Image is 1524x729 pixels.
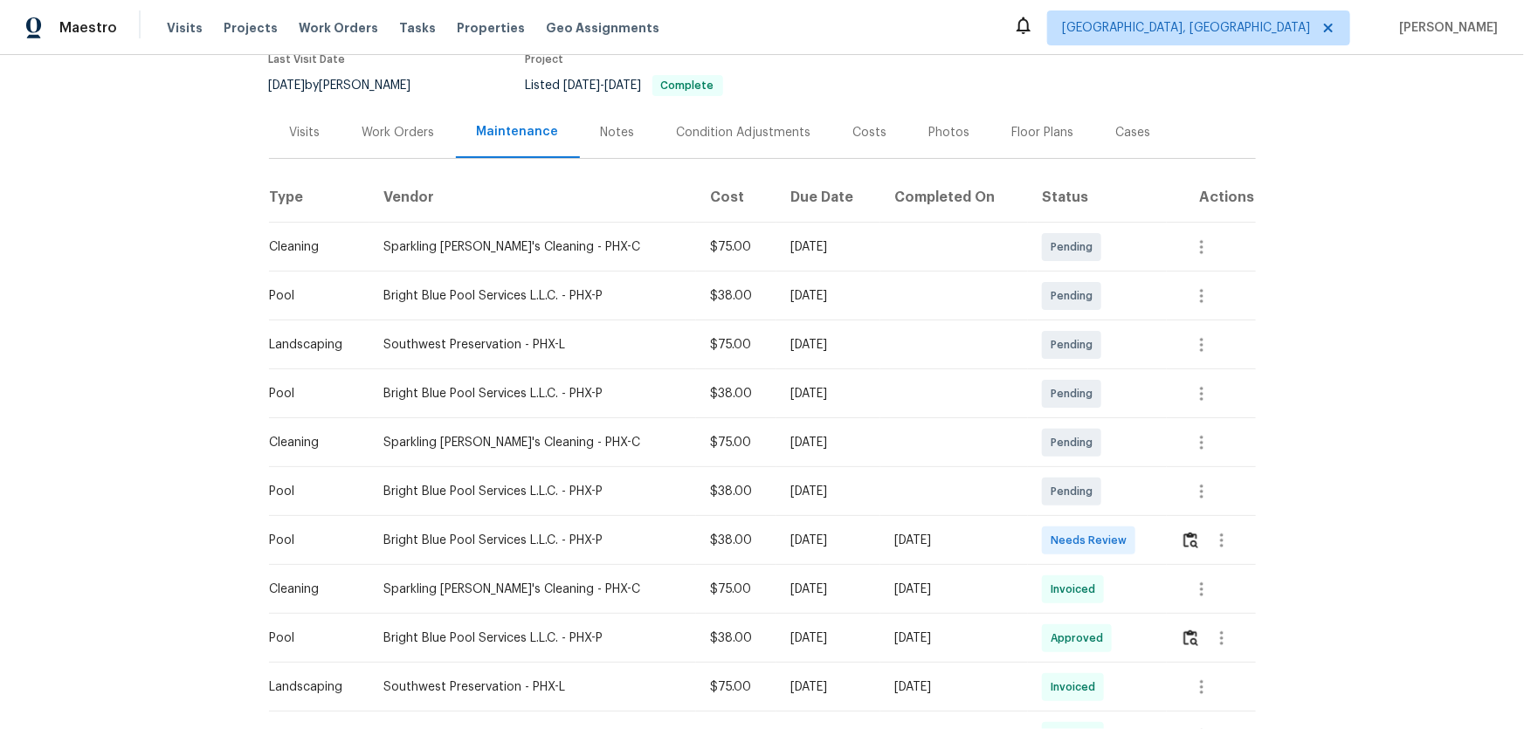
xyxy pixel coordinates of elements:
div: $38.00 [710,483,762,500]
button: Review Icon [1181,519,1201,561]
div: [DATE] [790,629,866,647]
div: $75.00 [710,581,762,598]
div: $75.00 [710,238,762,256]
th: Status [1028,174,1167,223]
span: Pending [1051,483,1100,500]
div: Landscaping [270,336,356,354]
span: Properties [457,19,525,37]
span: Invoiced [1051,678,1102,696]
span: Listed [526,79,723,92]
th: Completed On [880,174,1028,223]
span: Maestro [59,19,117,37]
span: [PERSON_NAME] [1392,19,1498,37]
div: Sparkling [PERSON_NAME]'s Cleaning - PHX-C [383,434,682,451]
div: [DATE] [790,678,866,696]
div: [DATE] [790,434,866,451]
span: Pending [1051,336,1100,354]
div: Notes [601,124,635,141]
span: Visits [167,19,203,37]
th: Cost [696,174,776,223]
div: Landscaping [270,678,356,696]
button: Review Icon [1181,617,1201,659]
span: Invoiced [1051,581,1102,598]
div: [DATE] [894,532,1014,549]
div: [DATE] [790,238,866,256]
div: [DATE] [894,629,1014,647]
span: Project [526,54,564,65]
div: Sparkling [PERSON_NAME]'s Cleaning - PHX-C [383,581,682,598]
div: Floor Plans [1012,124,1074,141]
div: Cases [1116,124,1151,141]
div: Maintenance [477,123,559,141]
div: Cleaning [270,434,356,451]
div: [DATE] [790,287,866,305]
div: [DATE] [790,336,866,354]
div: Costs [853,124,887,141]
div: by [PERSON_NAME] [269,75,432,96]
th: Actions [1167,174,1255,223]
span: [GEOGRAPHIC_DATA], [GEOGRAPHIC_DATA] [1062,19,1310,37]
div: Bright Blue Pool Services L.L.C. - PHX-P [383,483,682,500]
span: Pending [1051,385,1100,402]
img: Review Icon [1183,629,1198,646]
span: [DATE] [605,79,642,92]
div: Bright Blue Pool Services L.L.C. - PHX-P [383,385,682,402]
span: Projects [224,19,278,37]
div: $38.00 [710,287,762,305]
span: Approved [1051,629,1110,647]
span: Complete [654,80,721,91]
th: Due Date [776,174,880,223]
div: [DATE] [790,385,866,402]
div: [DATE] [790,581,866,598]
div: $75.00 [710,434,762,451]
div: Cleaning [270,238,356,256]
div: $38.00 [710,532,762,549]
span: Geo Assignments [546,19,659,37]
span: Work Orders [299,19,378,37]
div: Bright Blue Pool Services L.L.C. - PHX-P [383,629,682,647]
div: $75.00 [710,336,762,354]
span: [DATE] [269,79,306,92]
div: Pool [270,385,356,402]
span: Needs Review [1051,532,1134,549]
div: Pool [270,483,356,500]
span: Pending [1051,238,1100,256]
img: Review Icon [1183,532,1198,548]
div: Condition Adjustments [677,124,811,141]
div: Southwest Preservation - PHX-L [383,336,682,354]
div: $38.00 [710,385,762,402]
div: Cleaning [270,581,356,598]
div: Southwest Preservation - PHX-L [383,678,682,696]
span: Tasks [399,22,436,34]
span: - [564,79,642,92]
th: Vendor [369,174,696,223]
div: Bright Blue Pool Services L.L.C. - PHX-P [383,532,682,549]
div: Pool [270,532,356,549]
div: Pool [270,287,356,305]
span: [DATE] [564,79,601,92]
div: [DATE] [790,483,866,500]
span: Last Visit Date [269,54,346,65]
th: Type [269,174,370,223]
div: $38.00 [710,629,762,647]
div: [DATE] [894,678,1014,696]
div: Bright Blue Pool Services L.L.C. - PHX-P [383,287,682,305]
div: Visits [290,124,321,141]
div: Work Orders [362,124,435,141]
div: Photos [929,124,970,141]
div: $75.00 [710,678,762,696]
div: Pool [270,629,356,647]
span: Pending [1051,434,1100,451]
span: Pending [1051,287,1100,305]
div: [DATE] [894,581,1014,598]
div: Sparkling [PERSON_NAME]'s Cleaning - PHX-C [383,238,682,256]
div: [DATE] [790,532,866,549]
